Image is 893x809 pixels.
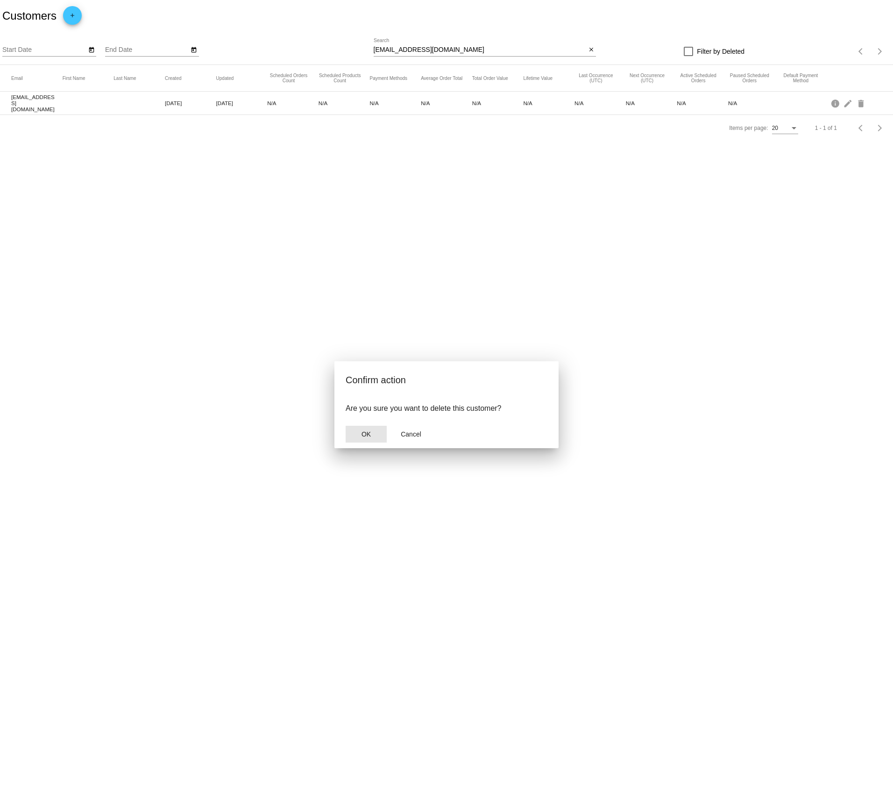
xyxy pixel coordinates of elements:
button: Change sorting for LastScheduledOrderOccurrenceUtc [574,73,617,83]
mat-icon: close [588,46,595,54]
button: Open calendar [189,44,199,54]
mat-cell: N/A [421,98,472,108]
mat-cell: N/A [626,98,677,108]
span: Filter by Deleted [697,46,744,57]
span: OK [361,430,371,438]
button: Next page [871,119,889,137]
button: Close dialog [390,426,432,443]
button: Change sorting for CreatedUtc [165,75,182,81]
button: Change sorting for TotalProductsScheduledCount [319,73,361,83]
mat-cell: [EMAIL_ADDRESS][DOMAIN_NAME] [11,92,63,115]
mat-icon: delete [856,96,867,110]
button: Change sorting for DefaultPaymentMethod [780,73,822,83]
mat-cell: N/A [472,98,524,108]
mat-icon: add [67,12,78,23]
button: Change sorting for TotalScheduledOrderValue [472,75,508,81]
mat-cell: N/A [574,98,626,108]
button: Change sorting for ActiveScheduledOrdersCount [677,73,720,83]
button: Change sorting for TotalScheduledOrdersCount [267,73,310,83]
div: 1 - 1 of 1 [815,125,837,131]
button: Previous page [852,42,871,61]
h2: Confirm action [346,372,547,387]
button: Clear [586,45,596,55]
mat-icon: info [830,96,842,110]
mat-cell: N/A [267,98,319,108]
button: Next page [871,42,889,61]
mat-cell: N/A [523,98,574,108]
mat-cell: N/A [677,98,728,108]
mat-cell: N/A [319,98,370,108]
mat-cell: [DATE] [216,98,268,108]
button: Change sorting for Email [11,75,23,81]
button: Close dialog [346,426,387,443]
input: Search [374,46,587,54]
mat-cell: N/A [728,98,780,108]
input: Start Date [2,46,86,54]
button: Open calendar [86,44,96,54]
mat-cell: [DATE] [165,98,216,108]
h2: Customers [2,9,57,22]
button: Change sorting for ScheduledOrderLTV [523,75,553,81]
button: Change sorting for NextScheduledOrderOccurrenceUtc [626,73,669,83]
div: Items per page: [729,125,768,131]
button: Change sorting for FirstName [63,75,85,81]
button: Change sorting for AverageScheduledOrderTotal [421,75,462,81]
button: Previous page [852,119,871,137]
span: 20 [772,125,778,131]
input: End Date [105,46,189,54]
button: Change sorting for LastName [113,75,136,81]
p: Are you sure you want to delete this customer? [346,404,547,413]
mat-select: Items per page: [772,125,798,132]
button: Change sorting for PaymentMethodsCount [369,75,407,81]
span: Cancel [401,430,421,438]
button: Change sorting for PausedScheduledOrdersCount [728,73,771,83]
button: Change sorting for UpdatedUtc [216,75,234,81]
mat-cell: N/A [369,98,421,108]
mat-icon: edit [843,96,854,110]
